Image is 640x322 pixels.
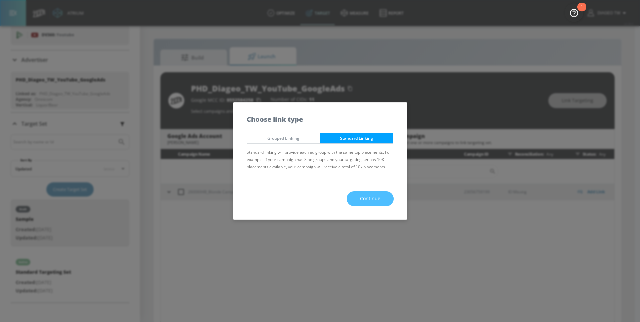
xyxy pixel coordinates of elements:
[565,3,583,22] button: Open Resource Center, 1 new notification
[247,149,394,171] p: Standard linking will provide each ad group with the same top placements. For example, if your ca...
[247,133,320,144] button: Grouped Linking
[325,135,388,142] span: Standard Linking
[252,135,315,142] span: Grouped Linking
[247,116,303,123] h5: Choose link type
[320,133,393,144] button: Standard Linking
[360,195,380,203] span: Continue
[581,7,583,16] div: 1
[347,191,394,206] button: Continue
